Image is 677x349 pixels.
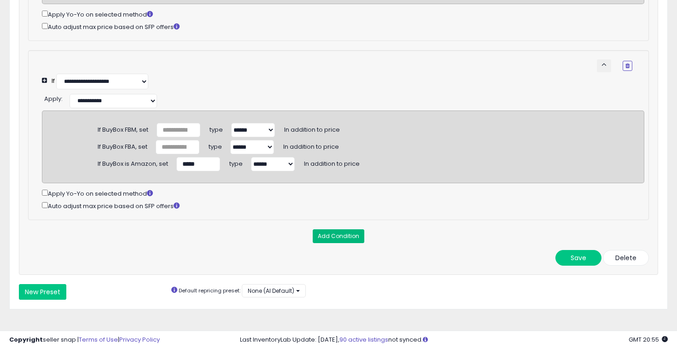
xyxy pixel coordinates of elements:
div: Last InventoryLab Update: [DATE], not synced. [240,336,668,344]
div: Apply Yo-Yo on selected method [42,188,644,198]
div: : [44,92,63,104]
span: In addition to price [283,139,339,151]
div: seller snap | | [9,336,160,344]
div: Auto adjust max price based on SFP offers [42,21,644,32]
button: Delete [603,250,649,266]
i: Remove Condition [625,63,630,69]
div: Auto adjust max price based on SFP offers [42,200,644,211]
small: Default repricing preset: [179,287,240,294]
span: type [209,139,222,151]
span: keyboard_arrow_up [600,60,608,69]
button: Save [555,250,601,266]
div: If BuyBox FBA, set [98,140,147,151]
div: If BuyBox FBM, set [98,122,148,134]
span: Apply [44,94,61,103]
button: Add Condition [313,229,364,243]
span: type [229,156,243,168]
span: type [210,122,223,134]
button: New Preset [19,284,66,300]
i: Click here to read more about un-synced listings. [423,337,428,343]
a: 90 active listings [339,335,388,344]
button: keyboard_arrow_up [597,59,611,72]
a: Terms of Use [79,335,118,344]
span: In addition to price [304,156,360,168]
a: Privacy Policy [119,335,160,344]
span: 2025-10-9 20:55 GMT [629,335,668,344]
div: Apply Yo-Yo on selected method [42,9,644,19]
button: None (AI Default) [242,284,306,297]
span: In addition to price [284,122,340,134]
strong: Copyright [9,335,43,344]
div: If BuyBox is Amazon, set [98,157,168,169]
span: None (AI Default) [248,287,294,295]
